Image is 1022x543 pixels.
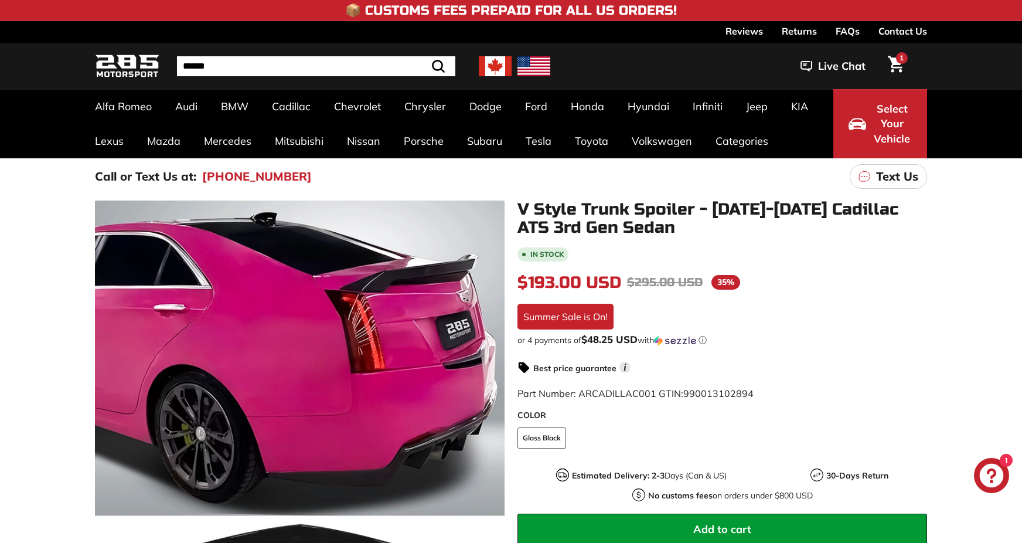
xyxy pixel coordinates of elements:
span: i [619,362,631,373]
a: Categories [704,124,780,158]
span: $193.00 USD [517,273,621,293]
strong: 30-Days Return [826,470,888,481]
span: 990013102894 [683,388,754,399]
span: Part Number: ARCADILLAC001 GTIN: [517,388,754,399]
button: Select Your Vehicle [833,89,927,158]
span: $48.25 USD [581,333,638,345]
a: Dodge [458,89,513,124]
a: [PHONE_NUMBER] [202,168,312,185]
p: Call or Text Us at: [95,168,196,185]
img: Logo_285_Motorsport_areodynamics_components [95,53,159,80]
input: Search [177,56,455,76]
span: 1 [900,53,904,62]
a: Returns [782,21,817,41]
a: Volkswagen [620,124,704,158]
div: or 4 payments of with [517,334,927,346]
img: Sezzle [654,335,696,346]
h1: V Style Trunk Spoiler - [DATE]-[DATE] Cadillac ATS 3rd Gen Sedan [517,201,927,237]
span: Add to cart [693,522,751,536]
a: Cart [881,46,911,86]
a: Lexus [83,124,135,158]
a: Honda [559,89,616,124]
a: Tesla [514,124,563,158]
a: Chevrolet [322,89,393,124]
p: on orders under $800 USD [648,490,813,502]
a: Chrysler [393,89,458,124]
a: Reviews [725,21,763,41]
a: Alfa Romeo [83,89,163,124]
a: Audi [163,89,209,124]
a: Ford [513,89,559,124]
inbox-online-store-chat: Shopify online store chat [970,458,1013,496]
span: Live Chat [818,59,866,74]
a: Jeep [734,89,779,124]
a: Mercedes [192,124,263,158]
strong: Estimated Delivery: 2-3 [572,470,665,481]
p: Text Us [876,168,918,185]
label: COLOR [517,409,927,422]
span: Select Your Vehicle [872,101,912,147]
a: KIA [779,89,820,124]
a: Toyota [563,124,620,158]
span: 35% [711,275,740,290]
span: $295.00 USD [627,275,703,290]
a: Porsche [392,124,455,158]
a: Nissan [335,124,392,158]
strong: Best price guarantee [533,363,616,374]
strong: No customs fees [648,490,713,501]
a: Text Us [850,164,927,189]
b: In stock [530,251,564,258]
h4: 📦 Customs Fees Prepaid for All US Orders! [345,4,677,18]
button: Live Chat [785,52,881,81]
a: Mitsubishi [263,124,335,158]
a: Infiniti [681,89,734,124]
a: Cadillac [260,89,322,124]
a: Hyundai [616,89,681,124]
a: BMW [209,89,260,124]
a: Mazda [135,124,192,158]
a: Subaru [455,124,514,158]
div: Summer Sale is On! [517,304,614,330]
div: or 4 payments of$48.25 USDwithSezzle Click to learn more about Sezzle [517,334,927,346]
a: FAQs [836,21,860,41]
p: Days (Can & US) [572,470,727,482]
a: Contact Us [878,21,927,41]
